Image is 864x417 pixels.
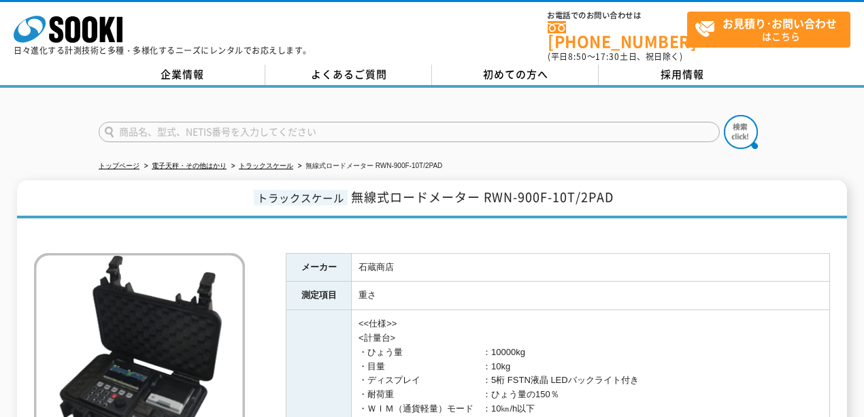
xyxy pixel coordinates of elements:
span: はこちら [695,12,850,46]
span: 8:50 [568,50,587,63]
a: 電子天秤・その他はかり [152,162,227,169]
li: 無線式ロードメーター RWN-900F-10T/2PAD [295,159,442,173]
a: 採用情報 [599,65,765,85]
span: お電話でのお問い合わせは [548,12,687,20]
span: 17:30 [595,50,620,63]
a: よくあるご質問 [265,65,432,85]
a: 初めての方へ [432,65,599,85]
span: 無線式ロードメーター RWN-900F-10T/2PAD [351,188,614,206]
p: 日々進化する計測技術と多種・多様化するニーズにレンタルでお応えします。 [14,46,312,54]
td: 重さ [352,282,830,310]
a: トップページ [99,162,139,169]
span: 初めての方へ [483,67,548,82]
img: btn_search.png [724,115,758,149]
strong: お見積り･お問い合わせ [722,15,837,31]
th: 測定項目 [286,282,352,310]
a: お見積り･お問い合わせはこちら [687,12,850,48]
th: メーカー [286,253,352,282]
a: [PHONE_NUMBER] [548,21,687,49]
span: (平日 ～ 土日、祝日除く) [548,50,682,63]
input: 商品名、型式、NETIS番号を入力してください [99,122,720,142]
a: 企業情報 [99,65,265,85]
a: トラックスケール [239,162,293,169]
td: 石蔵商店 [352,253,830,282]
span: トラックスケール [254,190,348,205]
